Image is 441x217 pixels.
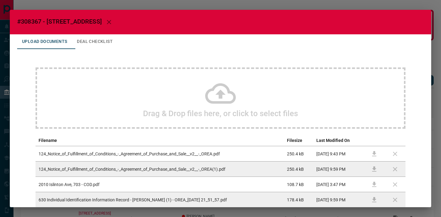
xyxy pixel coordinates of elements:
th: Filename [36,135,284,146]
button: Deal Checklist [72,34,118,49]
td: 2010 Islinton Ave, 703 - COD.pdf [36,177,284,192]
th: Filesize [284,135,313,146]
td: 124_Notice_of_Fulfillment_of_Conditions_-_Agreement_of_Purchase_and_Sale__v2__-_OREA(1).pdf [36,162,284,177]
td: 124_Notice_of_Fulfillment_of_Conditions_-_Agreement_of_Purchase_and_Sale__v2__-_OREA.pdf [36,146,284,162]
h2: Drag & Drop files here, or click to select files [143,109,298,118]
td: [DATE] 9:59 PM [313,162,364,177]
button: Upload Documents [17,34,72,49]
td: 178.4 kB [284,192,313,207]
span: #308367 - [STREET_ADDRESS] [17,18,102,25]
td: 630 Individual Identification Information Record - [PERSON_NAME] (1) - OREA_[DATE] 21_51_57.pdf [36,192,284,207]
td: [DATE] 3:47 PM [313,177,364,192]
td: 250.4 kB [284,162,313,177]
td: [DATE] 9:59 PM [313,192,364,207]
td: [DATE] 9:43 PM [313,146,364,162]
th: delete file action column [385,135,405,146]
td: 250.4 kB [284,146,313,162]
th: Last Modified On [313,135,364,146]
div: Drag & Drop files here, or click to select files [36,67,405,129]
td: 108.7 kB [284,177,313,192]
th: download action column [364,135,385,146]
